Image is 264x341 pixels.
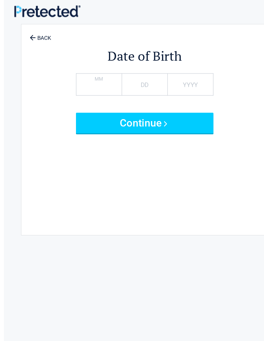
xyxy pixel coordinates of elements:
img: Main Logo [10,5,72,16]
h2: Date of Birth [20,44,244,61]
button: Continue [68,106,196,125]
label: DD [128,75,136,84]
label: YYYY [168,75,182,84]
a: BACK [23,27,45,38]
label: MM [85,71,93,77]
